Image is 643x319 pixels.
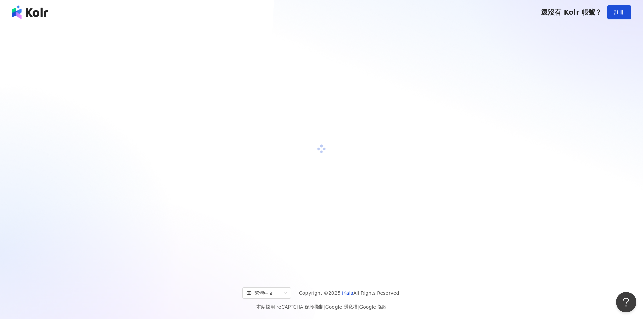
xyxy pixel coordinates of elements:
[614,9,624,15] span: 註冊
[359,304,387,310] a: Google 條款
[256,303,387,311] span: 本站採用 reCAPTCHA 保護機制
[616,292,636,312] iframe: Help Scout Beacon - Open
[358,304,359,310] span: |
[12,5,48,19] img: logo
[607,5,631,19] button: 註冊
[324,304,325,310] span: |
[299,289,401,297] span: Copyright © 2025 All Rights Reserved.
[541,8,602,16] span: 還沒有 Kolr 帳號？
[325,304,358,310] a: Google 隱私權
[342,290,353,296] a: iKala
[246,288,281,298] div: 繁體中文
